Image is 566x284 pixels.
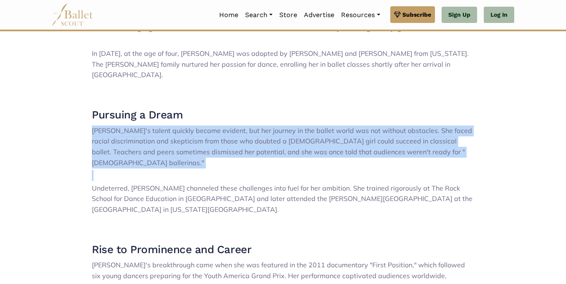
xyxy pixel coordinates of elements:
[276,6,301,24] a: Store
[242,6,276,24] a: Search
[92,49,469,79] span: In [DATE], at the age of four, [PERSON_NAME] was adopted by [PERSON_NAME] and [PERSON_NAME] from ...
[301,6,338,24] a: Advertise
[338,6,383,24] a: Resources
[92,184,473,214] span: Undeterred, [PERSON_NAME] channeled these challenges into fuel for her ambition. She trained rigo...
[484,7,514,23] a: Log In
[394,10,401,19] img: gem.svg
[442,7,477,23] a: Sign Up
[402,10,431,19] span: Subscribe
[216,6,242,24] a: Home
[92,13,474,32] span: Amidst the despair, a turning point came when she found a tattered magazine with a picture of a b...
[390,6,435,23] a: Subscribe
[92,126,472,167] span: [PERSON_NAME]'s talent quickly became evident, but her journey in the ballet world was not withou...
[92,108,474,122] h3: Pursuing a Dream
[92,243,474,257] h3: Rise to Prominence and Career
